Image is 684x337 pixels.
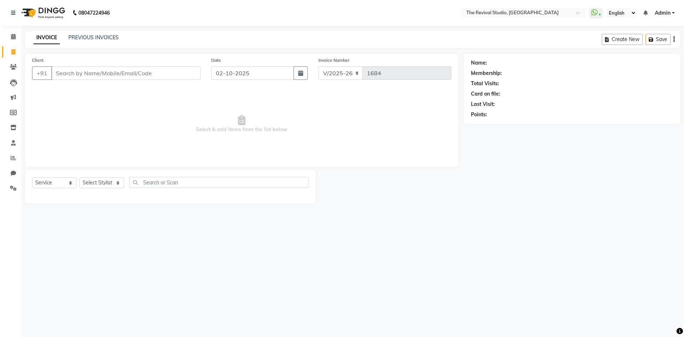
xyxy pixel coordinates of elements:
a: PREVIOUS INVOICES [68,34,119,41]
div: Total Visits: [471,80,499,87]
button: +91 [32,66,52,80]
div: Card on file: [471,90,500,98]
label: Client [32,57,43,63]
span: Admin [655,9,670,17]
a: INVOICE [33,31,60,44]
div: Membership: [471,70,502,77]
span: Select & add items from the list below [32,88,451,160]
div: Points: [471,111,487,118]
button: Save [646,34,670,45]
div: Name: [471,59,487,67]
b: 08047224946 [78,3,110,23]
label: Invoice Number [318,57,349,63]
input: Search by Name/Mobile/Email/Code [51,66,201,80]
button: Create New [602,34,643,45]
img: logo [18,3,67,23]
input: Search or Scan [129,177,309,188]
div: Last Visit: [471,101,495,108]
label: Date [211,57,221,63]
